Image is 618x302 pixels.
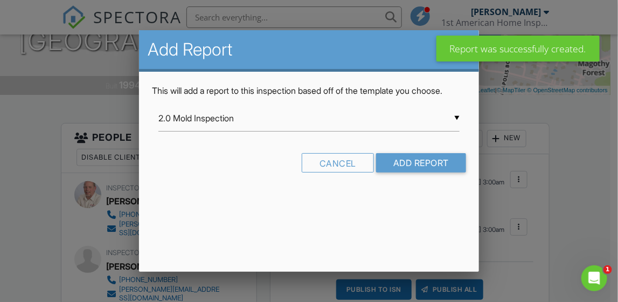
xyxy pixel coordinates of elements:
[152,85,466,97] p: This will add a report to this inspection based off of the template you choose.
[436,36,600,61] div: Report was successfully created.
[376,153,466,173] input: Add Report
[581,265,607,291] iframe: Intercom live chat
[302,153,374,173] div: Cancel
[148,39,470,60] h2: Add Report
[603,265,612,274] span: 1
